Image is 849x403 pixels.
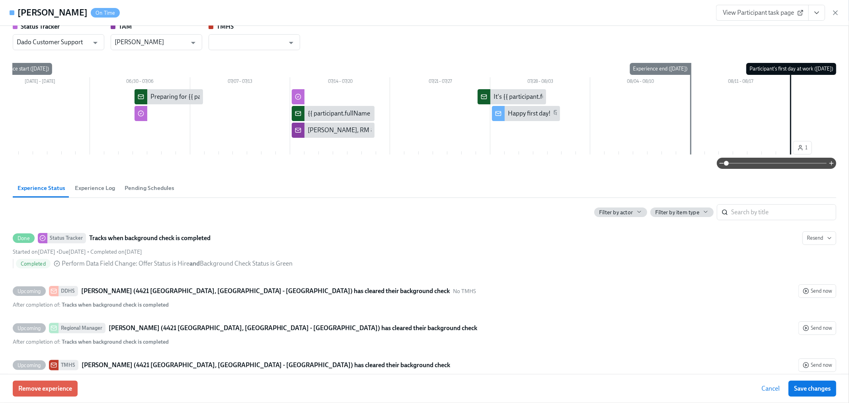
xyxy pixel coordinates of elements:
[494,92,619,101] div: It's {{ participant.fullName }}'s first day [DATE]
[390,77,490,88] div: 07/21 – 07/27
[630,63,691,75] div: Experience end ([DATE])
[655,209,699,216] span: Filter by item type
[290,77,390,88] div: 07/14 – 07/20
[47,233,86,243] div: Status Tracker
[13,381,78,397] button: Remove experience
[731,204,836,220] input: Search by title
[125,184,174,193] span: Pending Schedules
[13,325,46,331] span: Upcoming
[761,385,780,393] span: Cancel
[808,5,825,21] button: View task page
[13,235,35,241] span: Done
[189,260,200,267] strong: and
[802,231,836,245] button: DoneStatus TrackerTracks when background check is completedStarted on[DATE] •Due[DATE] • Complete...
[554,109,560,118] span: Work Email
[803,287,832,295] span: Send now
[797,144,808,152] span: 1
[62,338,169,345] strong: Tracks when background check is completed
[75,184,115,193] span: Experience Log
[798,321,836,335] button: UpcomingRegional Manager[PERSON_NAME] (4421 [GEOGRAPHIC_DATA], [GEOGRAPHIC_DATA] - [GEOGRAPHIC_DA...
[723,9,802,17] span: View Participant task page
[59,323,105,333] div: Regional Manager
[716,5,809,21] a: View Participant task page
[453,288,476,295] span: This message uses the "No TMHS" audience
[217,23,234,30] strong: TMHS
[798,358,836,372] button: UpcomingTMHS[PERSON_NAME] (4421 [GEOGRAPHIC_DATA], [GEOGRAPHIC_DATA] - [GEOGRAPHIC_DATA]) has cle...
[89,233,211,243] strong: Tracks when background check is completed
[91,10,120,16] span: On Time
[508,109,550,118] div: Happy first day!
[59,248,86,255] span: Tuesday, June 24th 2025, 10:00 am
[13,248,142,256] div: • •
[794,385,831,393] span: Save changes
[490,77,590,88] div: 07/28 – 08/03
[90,77,190,88] div: 06/30 – 07/06
[139,260,189,267] span: Offer Status is Hire
[590,77,690,88] div: 08/04 – 08/10
[798,284,836,298] button: UpcomingDDHS[PERSON_NAME] (4421 [GEOGRAPHIC_DATA], [GEOGRAPHIC_DATA] - [GEOGRAPHIC_DATA]) has cle...
[90,248,142,255] span: Monday, July 14th 2025, 1:05 pm
[62,301,169,308] strong: Tracks when background check is completed
[190,77,290,88] div: 07/07 – 07/13
[308,109,532,118] div: {{ participant.fullName }} ({{ participant.role }}) has cleared their background check
[119,23,132,30] strong: TAM
[691,77,790,88] div: 08/11 – 08/17
[788,381,836,397] button: Save changes
[81,286,450,296] strong: [PERSON_NAME] (4421 [GEOGRAPHIC_DATA], [GEOGRAPHIC_DATA] - [GEOGRAPHIC_DATA]) has cleared their b...
[62,259,293,268] span: Perform Data Field Change :
[13,362,46,368] span: Upcoming
[187,37,199,49] button: Open
[18,385,72,393] span: Remove experience
[807,234,832,242] span: Resend
[803,361,832,369] span: Send now
[599,209,633,216] span: Filter by actor
[109,323,478,333] strong: [PERSON_NAME] (4421 [GEOGRAPHIC_DATA], [GEOGRAPHIC_DATA] - [GEOGRAPHIC_DATA]) has cleared their b...
[594,207,647,217] button: Filter by actor
[13,248,55,255] span: Monday, June 23rd 2025, 10:00 am
[756,381,785,397] button: Cancel
[803,324,832,332] span: Send now
[13,288,46,294] span: Upcoming
[16,261,51,267] span: Completed
[13,301,169,309] div: After completion of :
[89,37,101,49] button: Open
[21,23,60,30] strong: Status Tracker
[18,7,88,19] h4: [PERSON_NAME]
[285,37,297,49] button: Open
[200,260,293,267] span: Background Check Status is Green
[13,338,169,346] div: After completion of :
[308,126,576,135] div: [PERSON_NAME], RM & TMHS notified about {{ participant.fullName }} passing background check
[150,92,391,101] div: Preparing for {{ participant.fullName }}'s start ({{ participant.startDate | MM/DD/YYYY }})
[746,63,836,75] div: Participant's first day at work ([DATE])
[82,360,451,370] strong: [PERSON_NAME] (4421 [GEOGRAPHIC_DATA], [GEOGRAPHIC_DATA] - [GEOGRAPHIC_DATA]) has cleared their b...
[650,207,714,217] button: Filter by item type
[793,141,812,155] button: 1
[59,286,78,296] div: DDHS
[59,360,78,370] div: TMHS
[18,184,65,193] span: Experience Status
